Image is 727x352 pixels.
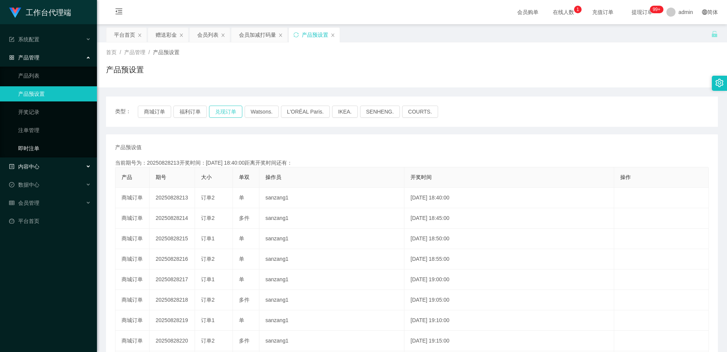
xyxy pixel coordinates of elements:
span: 内容中心 [9,164,39,170]
i: 图标: sync [293,32,299,37]
button: 兑现订单 [209,106,242,118]
a: 即时注单 [18,141,91,156]
button: L'ORÉAL Paris. [281,106,330,118]
span: 产品预设值 [115,143,142,151]
td: 20250828219 [150,310,195,331]
span: 订单2 [201,338,215,344]
span: 产品 [122,174,132,180]
td: [DATE] 18:55:00 [404,249,614,269]
h1: 产品预设置 [106,64,144,75]
span: 多件 [239,338,250,344]
button: Watsons. [245,106,279,118]
span: 产品管理 [9,55,39,61]
td: sanzang1 [259,208,404,229]
a: 产品预设置 [18,86,91,101]
span: 订单2 [201,215,215,221]
td: 商城订单 [115,249,150,269]
div: 当前期号为：20250828213开奖时间：[DATE] 18:40:00距离开奖时间还有： [115,159,709,167]
span: 单 [239,317,244,323]
i: 图标: form [9,37,14,42]
span: / [120,49,121,55]
i: 图标: table [9,200,14,206]
td: 20250828214 [150,208,195,229]
button: SENHENG. [360,106,400,118]
a: 注单管理 [18,123,91,138]
span: 类型： [115,106,138,118]
span: 订单1 [201,276,215,282]
span: 首页 [106,49,117,55]
span: 充值订单 [588,9,617,15]
button: 商城订单 [138,106,171,118]
button: 福利订单 [173,106,207,118]
span: 系统配置 [9,36,39,42]
td: 商城订单 [115,331,150,351]
sup: 992 [650,6,663,13]
td: 20250828217 [150,269,195,290]
i: 图标: menu-fold [106,0,132,25]
td: [DATE] 19:00:00 [404,269,614,290]
i: 图标: close [137,33,142,37]
span: 在线人数 [549,9,578,15]
td: sanzang1 [259,290,404,310]
a: 开奖记录 [18,104,91,120]
div: 产品预设置 [302,28,328,42]
td: 商城订单 [115,290,150,310]
div: 会员加减打码量 [239,28,276,42]
td: 商城订单 [115,269,150,290]
i: 图标: check-circle-o [9,182,14,187]
div: 平台首页 [114,28,135,42]
td: sanzang1 [259,269,404,290]
button: IKEA. [332,106,358,118]
td: 商城订单 [115,229,150,249]
td: 20250828213 [150,188,195,208]
td: 20250828216 [150,249,195,269]
div: 赠送彩金 [156,28,177,42]
span: 订单2 [201,256,215,262]
span: 操作 [620,174,631,180]
span: 单双 [239,174,250,180]
span: 订单1 [201,235,215,241]
span: 大小 [201,174,212,180]
td: [DATE] 19:15:00 [404,331,614,351]
span: 产品预设置 [153,49,179,55]
span: 订单2 [201,195,215,201]
span: 订单1 [201,317,215,323]
a: 工作台代理端 [9,9,71,15]
img: logo.9652507e.png [9,8,21,18]
td: [DATE] 19:10:00 [404,310,614,331]
td: [DATE] 18:40:00 [404,188,614,208]
p: 1 [577,6,579,13]
i: 图标: global [702,9,707,15]
span: 产品管理 [124,49,145,55]
i: 图标: profile [9,164,14,169]
td: sanzang1 [259,310,404,331]
i: 图标: close [331,33,335,37]
span: / [148,49,150,55]
a: 图标: dashboard平台首页 [9,213,91,229]
i: 图标: unlock [711,31,718,37]
i: 图标: close [278,33,283,37]
i: 图标: close [179,33,184,37]
span: 会员管理 [9,200,39,206]
td: sanzang1 [259,249,404,269]
td: sanzang1 [259,188,404,208]
td: [DATE] 18:50:00 [404,229,614,249]
td: 20250828218 [150,290,195,310]
button: COURTS. [402,106,438,118]
i: 图标: setting [715,79,724,87]
span: 多件 [239,297,250,303]
span: 订单2 [201,297,215,303]
td: 20250828220 [150,331,195,351]
span: 单 [239,256,244,262]
span: 多件 [239,215,250,221]
span: 单 [239,276,244,282]
a: 产品列表 [18,68,91,83]
h1: 工作台代理端 [26,0,71,25]
td: [DATE] 19:05:00 [404,290,614,310]
span: 提现订单 [628,9,657,15]
td: 商城订单 [115,310,150,331]
td: 商城订单 [115,208,150,229]
td: 20250828215 [150,229,195,249]
span: 开奖时间 [410,174,432,180]
span: 数据中心 [9,182,39,188]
